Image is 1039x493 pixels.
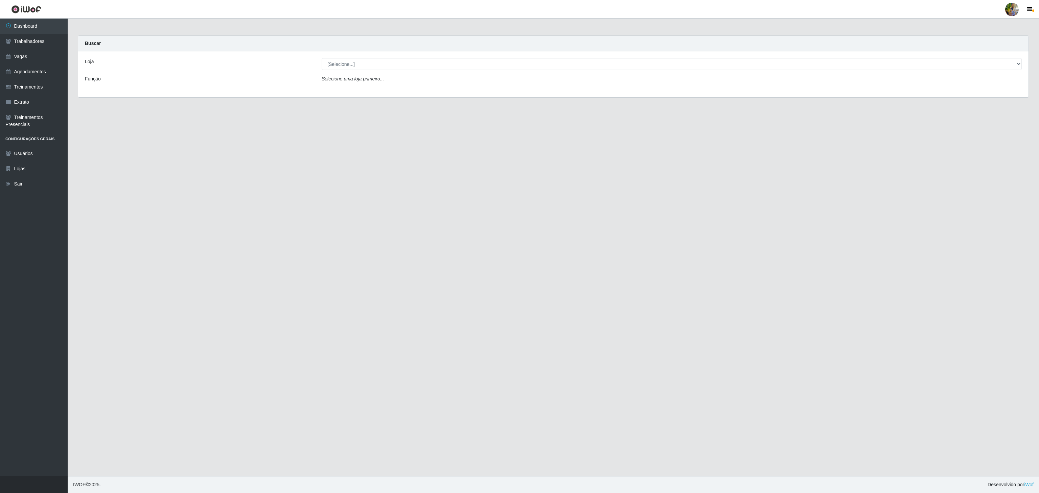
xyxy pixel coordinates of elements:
img: CoreUI Logo [11,5,41,14]
i: Selecione uma loja primeiro... [322,76,384,81]
a: iWof [1024,482,1034,487]
span: Desenvolvido por [988,481,1034,488]
label: Loja [85,58,94,65]
span: IWOF [73,482,86,487]
label: Função [85,75,101,82]
span: © 2025 . [73,481,101,488]
strong: Buscar [85,41,101,46]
